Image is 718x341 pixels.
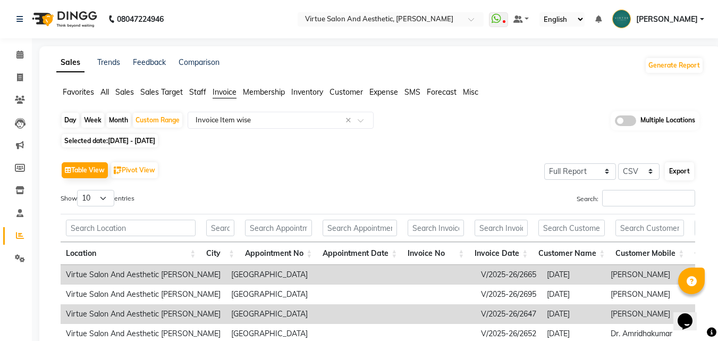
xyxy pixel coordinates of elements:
th: Customer Name: activate to sort column ascending [533,242,610,265]
img: pivot.png [114,167,122,174]
span: Staff [189,87,206,97]
button: Generate Report [646,58,703,73]
span: Misc [463,87,478,97]
td: [GEOGRAPHIC_DATA] [226,304,313,324]
td: [DATE] [542,304,605,324]
span: Forecast [427,87,457,97]
td: V/2025-26/2695 [476,285,542,304]
input: Search City [206,220,234,236]
label: Show entries [61,190,134,206]
b: 08047224946 [117,4,164,34]
td: Virtue Salon And Aesthetic [PERSON_NAME] [61,285,226,304]
span: [DATE] - [DATE] [108,137,155,145]
td: [DATE] [542,265,605,285]
iframe: chat widget [673,298,707,330]
div: Day [62,113,79,128]
span: Sales Target [140,87,183,97]
input: Search Location [66,220,196,236]
span: Membership [243,87,285,97]
button: Table View [62,162,108,178]
th: Appointment No: activate to sort column ascending [240,242,317,265]
td: [PERSON_NAME] [605,265,699,285]
select: Showentries [77,190,114,206]
td: V/2025-26/2665 [476,265,542,285]
a: Feedback [133,57,166,67]
span: All [100,87,109,97]
span: SMS [404,87,420,97]
td: [GEOGRAPHIC_DATA] [226,285,313,304]
span: Invoice [213,87,236,97]
th: Customer Mobile: activate to sort column ascending [610,242,689,265]
span: Inventory [291,87,323,97]
span: Clear all [345,115,354,126]
span: Customer [330,87,363,97]
input: Search Invoice No [408,220,464,236]
th: Invoice Date: activate to sort column ascending [469,242,533,265]
span: Sales [115,87,134,97]
input: Search Appointment Date [323,220,397,236]
span: Selected date: [62,134,158,147]
th: Appointment Date: activate to sort column ascending [317,242,402,265]
th: Location: activate to sort column ascending [61,242,201,265]
div: Month [106,113,131,128]
button: Pivot View [111,162,158,178]
td: [GEOGRAPHIC_DATA] [226,265,313,285]
a: Sales [56,53,85,72]
th: City: activate to sort column ascending [201,242,240,265]
td: [PERSON_NAME] [605,285,699,304]
button: Export [665,162,694,180]
a: Trends [97,57,120,67]
img: Vignesh [612,10,631,28]
input: Search Customer Name [538,220,605,236]
input: Search Customer Mobile [615,220,684,236]
div: Week [81,113,104,128]
a: Comparison [179,57,219,67]
img: logo [27,4,100,34]
td: V/2025-26/2647 [476,304,542,324]
input: Search: [602,190,695,206]
span: Multiple Locations [640,115,695,126]
div: Custom Range [133,113,182,128]
td: [PERSON_NAME] [605,304,699,324]
td: [DATE] [542,285,605,304]
td: Virtue Salon And Aesthetic [PERSON_NAME] [61,304,226,324]
input: Search Invoice Date [475,220,528,236]
th: Invoice No: activate to sort column ascending [402,242,469,265]
span: Favorites [63,87,94,97]
input: Search Appointment No [245,220,312,236]
span: [PERSON_NAME] [636,14,698,25]
span: Expense [369,87,398,97]
label: Search: [577,190,695,206]
td: Virtue Salon And Aesthetic [PERSON_NAME] [61,265,226,285]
